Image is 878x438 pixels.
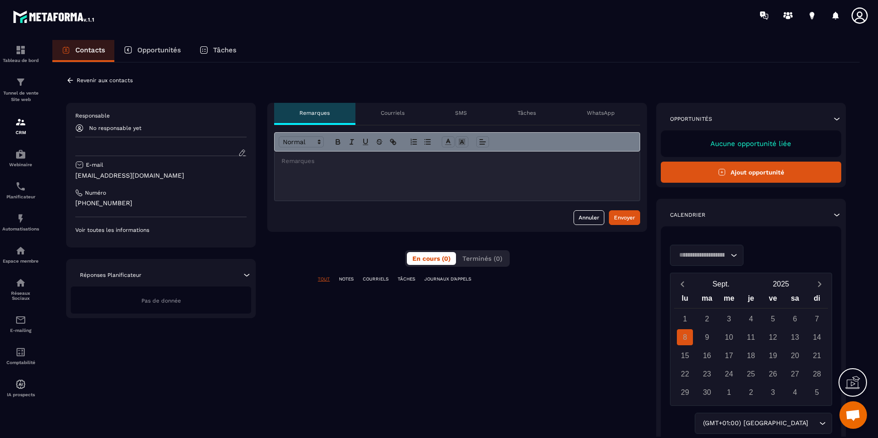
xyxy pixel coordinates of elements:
[363,276,388,282] p: COURRIELS
[787,366,803,382] div: 27
[809,366,825,382] div: 28
[15,149,26,160] img: automations
[15,379,26,390] img: automations
[518,109,536,117] p: Tâches
[381,109,405,117] p: Courriels
[809,384,825,400] div: 5
[15,314,26,326] img: email
[721,366,737,382] div: 24
[810,418,817,428] input: Search for option
[674,292,696,308] div: lu
[15,77,26,88] img: formation
[114,40,190,62] a: Opportunités
[676,250,728,260] input: Search for option
[299,109,330,117] p: Remarques
[15,245,26,256] img: automations
[743,311,759,327] div: 4
[699,329,715,345] div: 9
[670,245,743,266] div: Search for option
[743,348,759,364] div: 18
[699,366,715,382] div: 23
[80,271,141,279] p: Réponses Planificateur
[765,366,781,382] div: 26
[424,276,471,282] p: JOURNAUX D'APPELS
[670,140,832,148] p: Aucune opportunité liée
[696,292,718,308] div: ma
[784,292,806,308] div: sa
[2,226,39,231] p: Automatisations
[2,130,39,135] p: CRM
[677,348,693,364] div: 15
[318,276,330,282] p: TOUT
[743,329,759,345] div: 11
[407,252,456,265] button: En cours (0)
[2,174,39,206] a: schedulerschedulerPlanificateur
[2,58,39,63] p: Tableau de bord
[674,292,828,400] div: Calendar wrapper
[699,348,715,364] div: 16
[587,109,615,117] p: WhatsApp
[457,252,508,265] button: Terminés (0)
[677,329,693,345] div: 8
[52,40,114,62] a: Contacts
[15,181,26,192] img: scheduler
[13,8,96,25] img: logo
[787,348,803,364] div: 20
[677,311,693,327] div: 1
[75,46,105,54] p: Contacts
[2,38,39,70] a: formationformationTableau de bord
[2,238,39,270] a: automationsautomationsEspace membre
[2,90,39,103] p: Tunnel de vente Site web
[137,46,181,54] p: Opportunités
[670,211,705,219] p: Calendrier
[765,311,781,327] div: 5
[15,347,26,358] img: accountant
[2,360,39,365] p: Comptabilité
[2,328,39,333] p: E-mailing
[670,115,712,123] p: Opportunités
[2,194,39,199] p: Planificateur
[787,329,803,345] div: 13
[2,142,39,174] a: automationsautomationsWebinaire
[721,348,737,364] div: 17
[2,70,39,110] a: formationformationTunnel de vente Site web
[412,255,450,262] span: En cours (0)
[701,418,810,428] span: (GMT+01:00) [GEOGRAPHIC_DATA]
[75,112,247,119] p: Responsable
[809,329,825,345] div: 14
[2,270,39,308] a: social-networksocial-networkRéseaux Sociaux
[674,278,691,290] button: Previous month
[839,401,867,429] div: Ouvrir le chat
[677,366,693,382] div: 22
[674,311,828,400] div: Calendar days
[2,291,39,301] p: Réseaux Sociaux
[462,255,502,262] span: Terminés (0)
[661,162,841,183] button: Ajout opportunité
[740,292,762,308] div: je
[15,45,26,56] img: formation
[762,292,784,308] div: ve
[721,384,737,400] div: 1
[721,329,737,345] div: 10
[765,384,781,400] div: 3
[614,213,635,222] div: Envoyer
[721,311,737,327] div: 3
[2,110,39,142] a: formationformationCRM
[787,311,803,327] div: 6
[809,348,825,364] div: 21
[765,329,781,345] div: 12
[718,292,740,308] div: me
[339,276,354,282] p: NOTES
[765,348,781,364] div: 19
[2,308,39,340] a: emailemailE-mailing
[2,258,39,264] p: Espace membre
[2,206,39,238] a: automationsautomationsAutomatisations
[85,189,106,197] p: Numéro
[677,384,693,400] div: 29
[75,199,247,208] p: [PHONE_NUMBER]
[574,210,604,225] button: Annuler
[141,298,181,304] span: Pas de donnée
[811,278,828,290] button: Next month
[695,413,832,434] div: Search for option
[787,384,803,400] div: 4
